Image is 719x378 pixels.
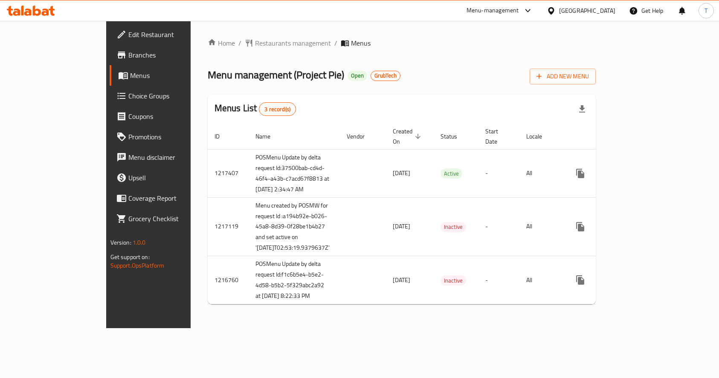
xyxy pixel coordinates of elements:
[249,256,340,304] td: POSMenu Update by delta request Id:f1c6b5e4-b5e2-4d58-b5b2-5f329abc2a92 at [DATE] 8:22:33 PM
[110,127,226,147] a: Promotions
[110,208,226,229] a: Grocery Checklist
[249,149,340,197] td: POSMenu Update by delta request Id:37500bab-cd4d-46f4-a43b-c7acd67f8813 at [DATE] 2:34:47 AM
[393,167,410,179] span: [DATE]
[130,70,220,81] span: Menus
[208,197,249,256] td: 1217119
[110,86,226,106] a: Choice Groups
[128,111,220,121] span: Coupons
[110,106,226,127] a: Coupons
[128,29,220,40] span: Edit Restaurant
[519,197,563,256] td: All
[570,163,591,184] button: more
[591,270,611,290] button: Change Status
[536,71,589,82] span: Add New Menu
[128,50,220,60] span: Branches
[441,222,466,232] span: Inactive
[351,38,371,48] span: Menus
[110,45,226,65] a: Branches
[128,173,220,183] span: Upsell
[478,197,519,256] td: -
[245,38,331,48] a: Restaurants management
[215,102,296,116] h2: Menus List
[519,149,563,197] td: All
[572,99,592,119] div: Export file
[441,276,466,286] span: Inactive
[208,38,596,48] nav: breadcrumb
[441,131,468,141] span: Status
[441,275,466,286] div: Inactive
[393,221,410,232] span: [DATE]
[128,91,220,101] span: Choice Groups
[591,216,611,237] button: Change Status
[208,256,249,304] td: 1216760
[591,163,611,184] button: Change Status
[128,152,220,162] span: Menu disclaimer
[215,131,231,141] span: ID
[133,237,146,248] span: 1.0.0
[255,38,331,48] span: Restaurants management
[705,6,707,15] span: T
[519,256,563,304] td: All
[467,6,519,16] div: Menu-management
[348,72,367,79] span: Open
[238,38,241,48] li: /
[110,188,226,208] a: Coverage Report
[128,132,220,142] span: Promotions
[371,72,400,79] span: GrubTech
[485,126,509,147] span: Start Date
[530,69,596,84] button: Add New Menu
[110,24,226,45] a: Edit Restaurant
[563,124,659,150] th: Actions
[570,270,591,290] button: more
[110,251,150,263] span: Get support on:
[208,124,659,305] table: enhanced table
[110,260,165,271] a: Support.OpsPlatform
[570,216,591,237] button: more
[393,274,410,286] span: [DATE]
[478,256,519,304] td: -
[441,169,462,179] span: Active
[559,6,615,15] div: [GEOGRAPHIC_DATA]
[208,65,344,84] span: Menu management ( Project Pie )
[128,193,220,203] span: Coverage Report
[110,237,131,248] span: Version:
[128,214,220,224] span: Grocery Checklist
[110,167,226,188] a: Upsell
[478,149,519,197] td: -
[393,126,423,147] span: Created On
[259,102,296,116] div: Total records count
[348,71,367,81] div: Open
[249,197,340,256] td: Menu created by POSMW for request Id :a194b92e-b026-45a8-8d39-0f28be1b4b27 and set active on '[DA...
[347,131,376,141] span: Vendor
[110,65,226,86] a: Menus
[255,131,281,141] span: Name
[441,168,462,179] div: Active
[334,38,337,48] li: /
[110,147,226,167] a: Menu disclaimer
[208,149,249,197] td: 1217407
[259,105,296,113] span: 3 record(s)
[526,131,553,141] span: Locale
